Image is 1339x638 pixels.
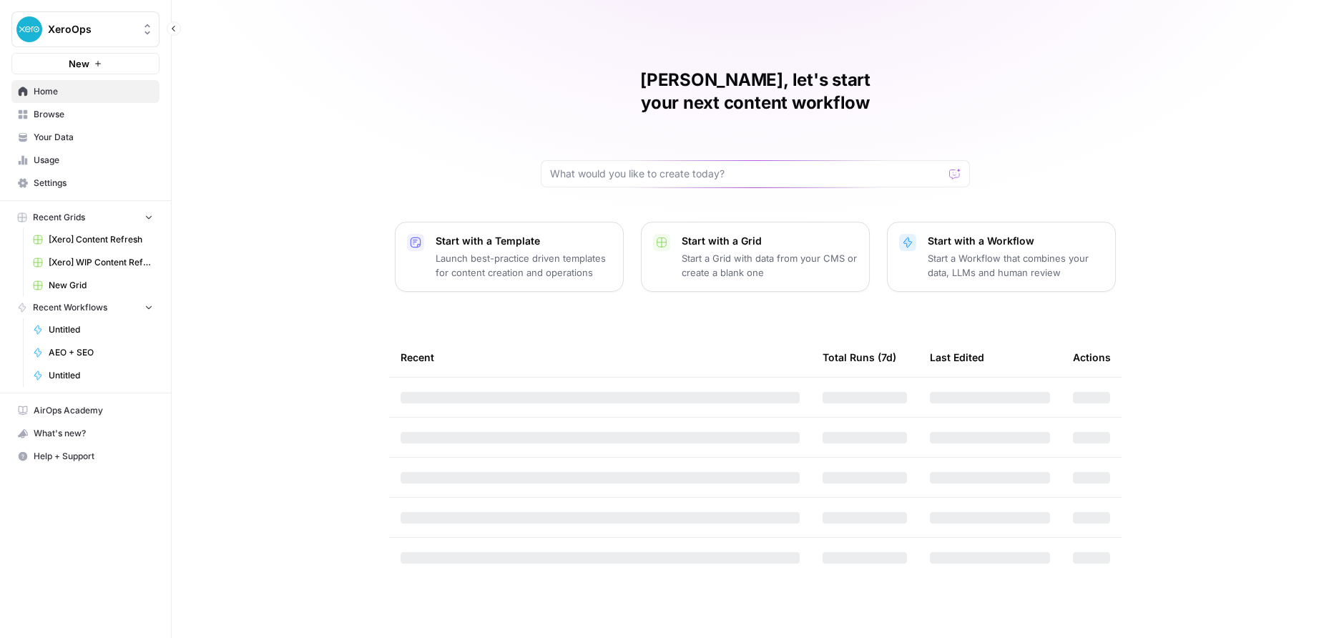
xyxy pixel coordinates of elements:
span: Recent Grids [33,211,85,224]
a: Settings [11,172,160,195]
a: Home [11,80,160,103]
img: XeroOps Logo [16,16,42,42]
a: Usage [11,149,160,172]
span: Untitled [49,369,153,382]
input: What would you like to create today? [550,167,943,181]
a: Browse [11,103,160,126]
span: Recent Workflows [33,301,107,314]
div: Last Edited [930,338,984,377]
div: Recent [401,338,800,377]
span: XeroOps [48,22,134,36]
a: [Xero] Content Refresh [26,228,160,251]
span: AirOps Academy [34,404,153,417]
p: Start with a Template [436,234,612,248]
p: Start with a Workflow [928,234,1104,248]
span: [Xero] WIP Content Refresh [49,256,153,269]
button: What's new? [11,422,160,445]
button: Recent Workflows [11,297,160,318]
span: Usage [34,154,153,167]
button: Start with a GridStart a Grid with data from your CMS or create a blank one [641,222,870,292]
a: Untitled [26,318,160,341]
span: [Xero] Content Refresh [49,233,153,246]
span: Untitled [49,323,153,336]
span: Home [34,85,153,98]
h1: [PERSON_NAME], let's start your next content workflow [541,69,970,114]
span: New [69,57,89,71]
span: Help + Support [34,450,153,463]
button: Start with a WorkflowStart a Workflow that combines your data, LLMs and human review [887,222,1116,292]
button: Recent Grids [11,207,160,228]
a: AEO + SEO [26,341,160,364]
a: New Grid [26,274,160,297]
span: Settings [34,177,153,190]
a: Your Data [11,126,160,149]
p: Launch best-practice driven templates for content creation and operations [436,251,612,280]
div: Actions [1073,338,1111,377]
a: Untitled [26,364,160,387]
button: Help + Support [11,445,160,468]
p: Start a Workflow that combines your data, LLMs and human review [928,251,1104,280]
a: AirOps Academy [11,399,160,422]
a: [Xero] WIP Content Refresh [26,251,160,274]
button: New [11,53,160,74]
div: Total Runs (7d) [823,338,896,377]
button: Start with a TemplateLaunch best-practice driven templates for content creation and operations [395,222,624,292]
p: Start with a Grid [682,234,858,248]
button: Workspace: XeroOps [11,11,160,47]
p: Start a Grid with data from your CMS or create a blank one [682,251,858,280]
span: Your Data [34,131,153,144]
span: Browse [34,108,153,121]
span: New Grid [49,279,153,292]
div: What's new? [12,423,159,444]
span: AEO + SEO [49,346,153,359]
